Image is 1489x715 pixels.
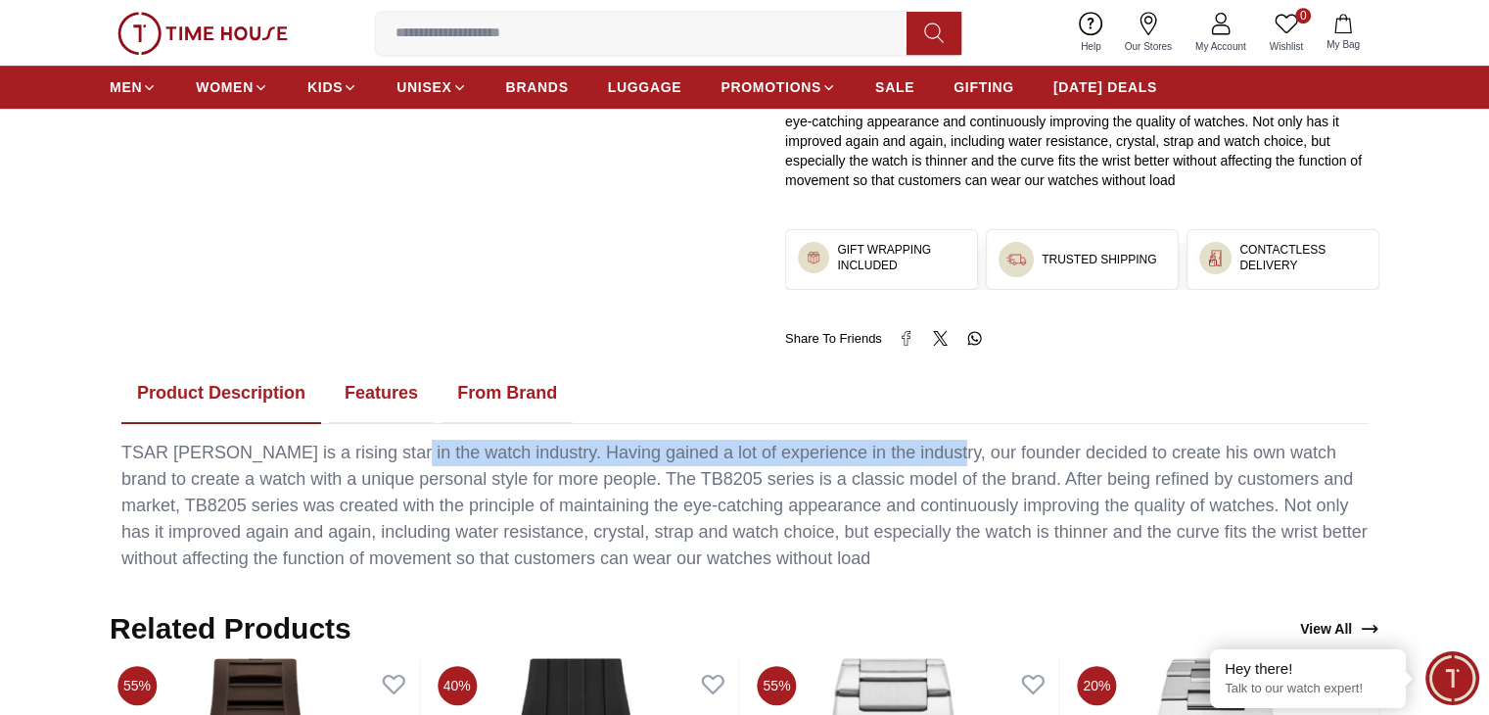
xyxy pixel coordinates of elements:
[1300,619,1379,639] div: View All
[110,611,351,646] h2: Related Products
[785,33,1379,190] div: TSAR [PERSON_NAME] is a rising star in the watch industry. Having gained a lot of experience in t...
[758,666,797,705] span: 55%
[608,77,682,97] span: LUGGAGE
[196,70,268,105] a: WOMEN
[1425,651,1479,705] div: Chat Widget
[954,77,1014,97] span: GIFTING
[307,70,357,105] a: KIDS
[1225,659,1391,679] div: Hey there!
[442,363,573,424] button: From Brand
[1073,39,1109,54] span: Help
[396,77,451,97] span: UNISEX
[1117,39,1180,54] span: Our Stores
[1258,8,1315,58] a: 0Wishlist
[954,70,1014,105] a: GIFTING
[785,329,882,349] span: Share To Friends
[721,70,836,105] a: PROMOTIONS
[1319,37,1368,52] span: My Bag
[1077,666,1116,705] span: 20%
[121,363,321,424] button: Product Description
[608,70,682,105] a: LUGGAGE
[1296,615,1383,643] a: View All
[307,77,343,97] span: KIDS
[1187,39,1254,54] span: My Account
[117,12,288,55] img: ...
[1053,70,1157,105] a: [DATE] DEALS
[875,77,914,97] span: SALE
[196,77,254,97] span: WOMEN
[1042,252,1156,267] h3: TRUSTED SHIPPING
[506,70,569,105] a: BRANDS
[1113,8,1184,58] a: Our Stores
[110,77,142,97] span: MEN
[117,666,157,705] span: 55%
[837,242,965,273] h3: GIFT WRAPPING INCLUDED
[1225,681,1391,697] p: Talk to our watch expert!
[121,440,1368,572] div: TSAR [PERSON_NAME] is a rising star in the watch industry. Having gained a lot of experience in t...
[1053,77,1157,97] span: [DATE] DEALS
[329,363,434,424] button: Features
[1069,8,1113,58] a: Help
[438,666,477,705] span: 40%
[506,77,569,97] span: BRANDS
[1262,39,1311,54] span: Wishlist
[1006,250,1026,269] img: ...
[721,77,821,97] span: PROMOTIONS
[1207,250,1224,266] img: ...
[1239,242,1367,273] h3: CONTACTLESS DELIVERY
[1315,10,1372,56] button: My Bag
[396,70,466,105] a: UNISEX
[110,70,157,105] a: MEN
[875,70,914,105] a: SALE
[806,250,821,265] img: ...
[1295,8,1311,24] span: 0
